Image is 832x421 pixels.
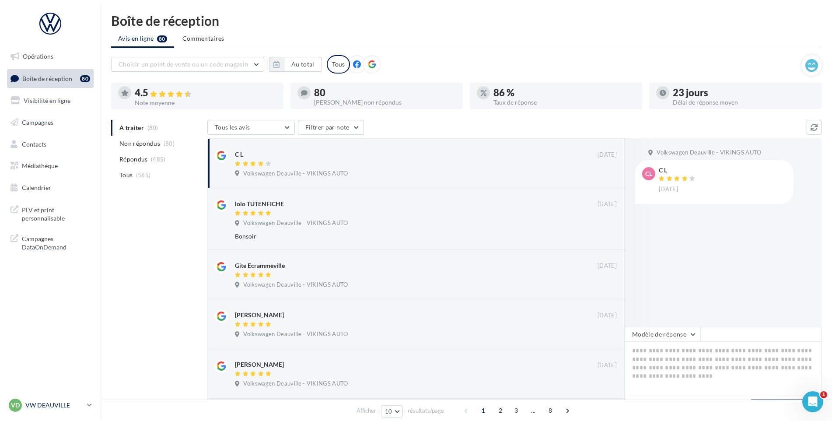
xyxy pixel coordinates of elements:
span: ... [526,403,540,417]
a: PLV et print personnalisable [5,200,95,226]
span: Volkswagen Deauville - VIKINGS AUTO [243,380,348,388]
span: [DATE] [598,262,617,270]
span: Campagnes [22,119,53,126]
span: (565) [136,172,151,179]
button: Modèle de réponse [625,327,701,342]
span: Boîte de réception [22,74,72,82]
span: Volkswagen Deauville - VIKINGS AUTO [243,281,348,289]
button: Au total [284,57,322,72]
span: 8 [543,403,557,417]
span: [DATE] [659,186,678,193]
span: 2 [493,403,507,417]
span: Non répondus [119,139,160,148]
button: 10 [381,405,403,417]
div: Gite Ecrammeville [235,261,285,270]
a: VD VW DEAUVILLE [7,397,94,414]
div: 4.5 [135,88,276,98]
button: Au total [269,57,322,72]
div: [PERSON_NAME] [235,360,284,369]
span: Volkswagen Deauville - VIKINGS AUTO [243,219,348,227]
div: 80 [314,88,456,98]
div: Délai de réponse moyen [673,99,815,105]
button: Choisir un point de vente ou un code magasin [111,57,264,72]
div: 86 % [493,88,635,98]
a: Opérations [5,47,95,66]
span: Contacts [22,140,46,147]
span: résultats/page [408,407,444,415]
div: Taux de réponse [493,99,635,105]
span: [DATE] [598,200,617,208]
span: PLV et print personnalisable [22,204,90,223]
span: Tous [119,171,133,179]
a: Visibilité en ligne [5,91,95,110]
span: Choisir un point de vente ou un code magasin [119,60,248,68]
span: Visibilité en ligne [24,97,70,104]
a: Médiathèque [5,157,95,175]
span: (485) [151,156,166,163]
span: VD [11,401,20,410]
p: VW DEAUVILLE [25,401,84,410]
a: Campagnes [5,113,95,132]
span: 3 [509,403,523,417]
button: Tous les avis [207,120,295,135]
span: (80) [164,140,175,147]
div: 80 [80,75,90,82]
div: Note moyenne [135,100,276,106]
span: [DATE] [598,312,617,319]
div: C L [235,150,243,159]
div: 23 jours [673,88,815,98]
span: CL [645,169,652,178]
div: Bonsoir [235,232,560,241]
span: Volkswagen Deauville - VIKINGS AUTO [657,149,761,157]
span: Volkswagen Deauville - VIKINGS AUTO [243,170,348,178]
a: Boîte de réception80 [5,69,95,88]
div: Boîte de réception [111,14,822,27]
span: [DATE] [598,361,617,369]
button: Filtrer par note [298,120,364,135]
a: Calendrier [5,179,95,197]
span: 1 [820,391,827,398]
div: [PERSON_NAME] [235,311,284,319]
span: Médiathèque [22,162,58,169]
div: Tous [327,55,350,74]
span: Tous les avis [215,123,250,131]
span: 1 [476,403,490,417]
span: Opérations [23,53,53,60]
div: lolo TUTENFICHE [235,200,284,208]
div: [PERSON_NAME] non répondus [314,99,456,105]
span: Campagnes DataOnDemand [22,233,90,252]
span: [DATE] [598,151,617,159]
span: Afficher [357,407,376,415]
span: 10 [385,408,392,415]
span: Répondus [119,155,148,164]
a: Contacts [5,135,95,154]
div: C L [659,167,697,173]
a: Campagnes DataOnDemand [5,229,95,255]
span: Calendrier [22,184,51,191]
span: Commentaires [182,34,224,43]
iframe: Intercom live chat [802,391,823,412]
span: Volkswagen Deauville - VIKINGS AUTO [243,330,348,338]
